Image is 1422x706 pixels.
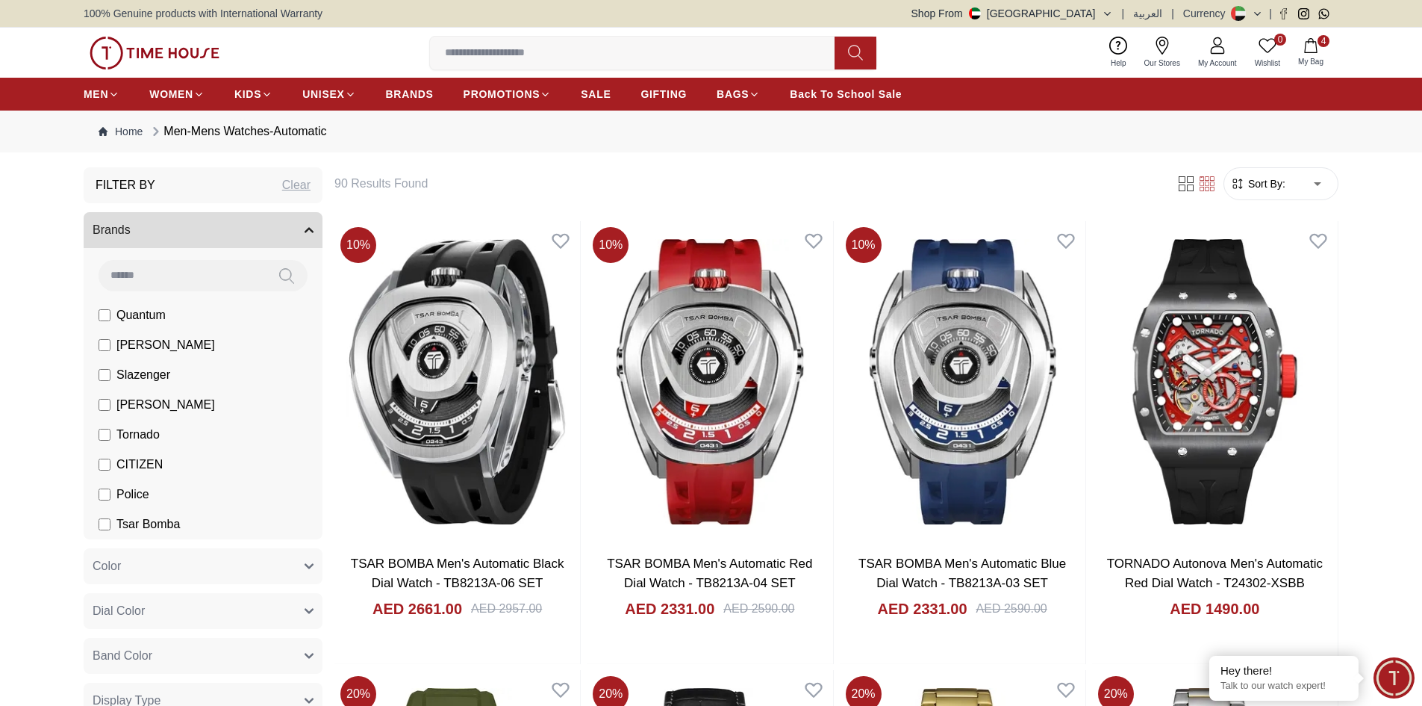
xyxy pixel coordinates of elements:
div: Hey there! [1220,663,1347,678]
input: [PERSON_NAME] [99,399,110,411]
button: العربية [1133,6,1162,21]
span: 10 % [846,227,882,263]
a: KIDS [234,81,272,108]
span: Wishlist [1249,58,1286,69]
h4: AED 1490.00 [1170,598,1259,619]
span: 4 [1317,35,1329,47]
span: SALE [581,87,611,102]
input: [PERSON_NAME] [99,339,110,351]
button: Shop From[GEOGRAPHIC_DATA] [911,6,1113,21]
button: Sort By: [1230,176,1285,191]
input: Police [99,489,110,501]
button: Brands [84,212,322,248]
span: My Account [1192,58,1243,69]
span: Slazenger [116,366,170,384]
h3: Filter By [96,176,155,194]
a: Facebook [1278,8,1289,19]
span: Dial Color [93,602,145,620]
img: TSAR BOMBA Men's Automatic Black Dial Watch - TB8213A-06 SET [334,221,580,542]
span: Tsar Bomba [116,515,180,533]
div: Chat Widget [1373,657,1415,699]
span: | [1171,6,1174,21]
div: AED 2957.00 [471,600,542,618]
div: Currency [1183,6,1232,21]
div: AED 2590.00 [976,600,1047,618]
span: Our Stores [1138,58,1186,69]
img: TSAR BOMBA Men's Automatic Blue Dial Watch - TB8213A-03 SET [840,221,1085,542]
div: AED 2590.00 [723,600,794,618]
img: TSAR BOMBA Men's Automatic Red Dial Watch - TB8213A-04 SET [587,221,832,542]
a: Back To School Sale [790,81,902,108]
nav: Breadcrumb [84,111,1338,152]
a: UNISEX [302,81,355,108]
span: WOMEN [149,87,193,102]
input: Tsar Bomba [99,518,110,530]
span: [PERSON_NAME] [116,336,215,354]
span: GIFTING [640,87,687,102]
button: Color [84,548,322,584]
span: 0 [1274,34,1286,46]
a: Instagram [1298,8,1309,19]
a: Help [1102,34,1135,72]
a: MEN [84,81,119,108]
input: Quantum [99,309,110,321]
input: Tornado [99,429,110,441]
span: Brands [93,221,131,239]
span: Back To School Sale [790,87,902,102]
input: CITIZEN [99,459,110,471]
span: Color [93,557,121,575]
span: BAGS [717,87,749,102]
h4: AED 2331.00 [625,598,714,619]
span: KIDS [234,87,261,102]
button: 4My Bag [1289,35,1332,70]
span: My Bag [1292,56,1329,67]
h6: 90 Results Found [334,175,1158,193]
span: [PERSON_NAME] [116,396,215,414]
a: BRANDS [386,81,434,108]
span: | [1122,6,1125,21]
h4: AED 2661.00 [372,598,462,619]
span: Quantum [116,306,166,324]
span: 10 % [593,227,629,263]
a: SALE [581,81,611,108]
a: PROMOTIONS [464,81,552,108]
h4: AED 2331.00 [877,598,967,619]
span: MEN [84,87,108,102]
a: TORNADO Autonova Men's Automatic Red Dial Watch - T24302-XSBB [1107,557,1323,590]
span: 10 % [340,227,376,263]
a: Home [99,124,143,139]
span: PROMOTIONS [464,87,540,102]
a: 0Wishlist [1246,34,1289,72]
span: Sort By: [1245,176,1285,191]
a: WOMEN [149,81,205,108]
a: GIFTING [640,81,687,108]
input: Slazenger [99,369,110,381]
span: Help [1105,58,1132,69]
p: Talk to our watch expert! [1220,680,1347,693]
div: Men-Mens Watches-Automatic [149,123,326,140]
span: | [1269,6,1272,21]
span: Tornado [116,426,160,444]
a: BAGS [717,81,760,108]
a: Whatsapp [1318,8,1329,19]
span: Police [116,486,149,504]
span: 100% Genuine products with International Warranty [84,6,322,21]
div: Clear [282,176,311,194]
span: CITIZEN [116,456,163,474]
span: BRANDS [386,87,434,102]
span: UNISEX [302,87,344,102]
img: TORNADO Autonova Men's Automatic Red Dial Watch - T24302-XSBB [1092,221,1338,542]
a: Our Stores [1135,34,1189,72]
a: TSAR BOMBA Men's Automatic Red Dial Watch - TB8213A-04 SET [607,557,812,590]
span: Band Color [93,647,152,665]
button: Dial Color [84,593,322,629]
button: Band Color [84,638,322,674]
img: United Arab Emirates [969,7,981,19]
a: TSAR BOMBA Men's Automatic Blue Dial Watch - TB8213A-03 SET [858,557,1066,590]
img: ... [90,37,219,69]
